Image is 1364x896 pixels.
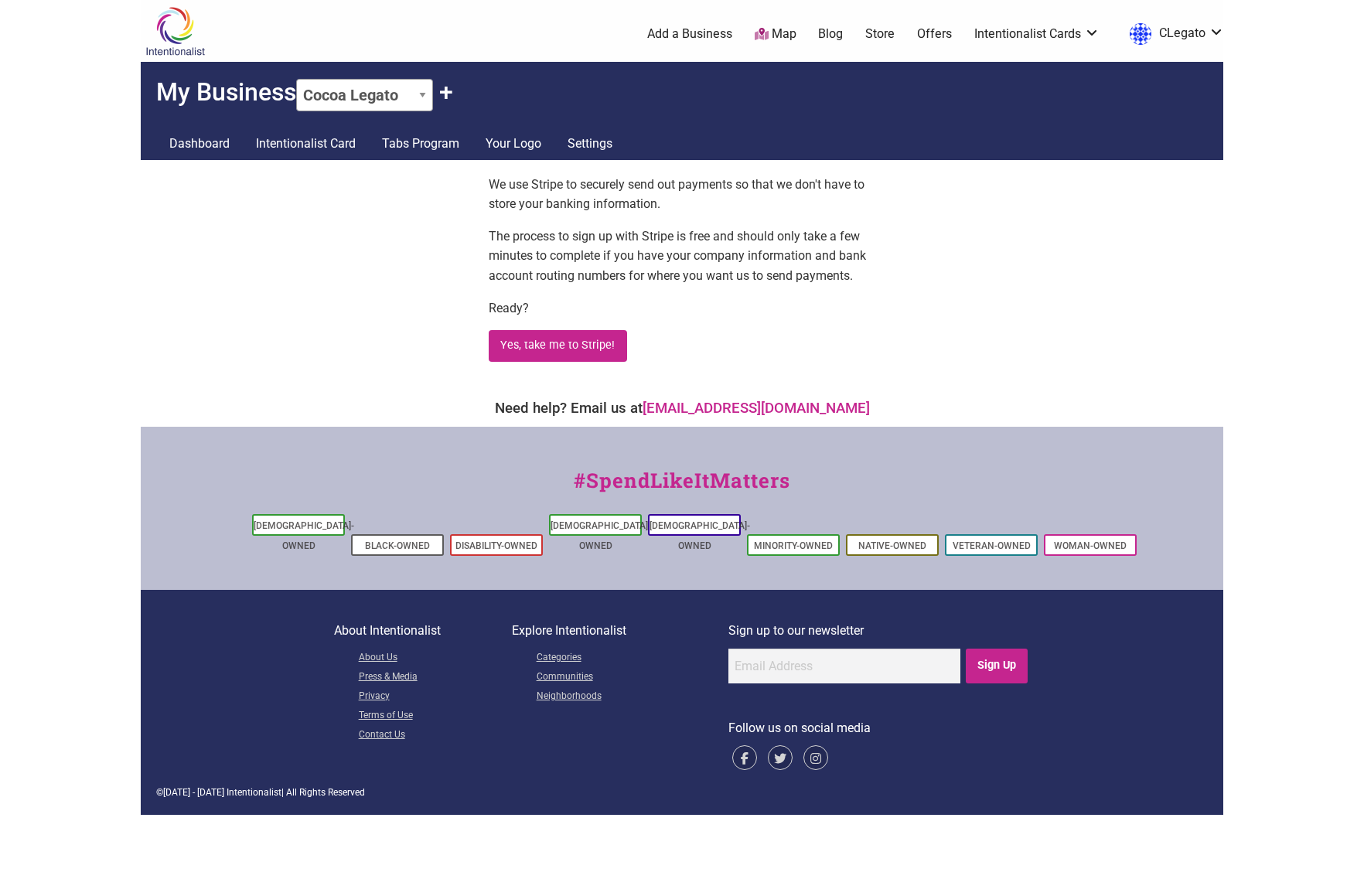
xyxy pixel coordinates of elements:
a: [DEMOGRAPHIC_DATA]-Owned [254,520,354,551]
h2: My Business [141,62,1223,111]
a: Neighborhoods [537,687,728,707]
a: Black-Owned [365,540,430,551]
a: Dashboard [156,127,243,161]
a: Settings [554,127,626,161]
a: About Us [359,649,512,668]
span: Intentionalist [227,787,281,798]
input: Sign Up [966,649,1028,683]
a: Terms of Use [359,707,512,726]
p: Explore Intentionalist [512,621,728,641]
a: Disability-Owned [455,540,537,551]
a: Your Logo [472,127,554,161]
a: [EMAIL_ADDRESS][DOMAIN_NAME] [643,400,870,417]
a: CLegato [1122,20,1224,48]
a: Press & Media [359,668,512,687]
a: Map [755,26,796,43]
a: [DEMOGRAPHIC_DATA]-Owned [551,520,651,551]
div: Need help? Email us at [148,397,1216,419]
a: Tabs Program [369,127,472,161]
p: Follow us on social media [728,718,1031,738]
a: Communities [537,668,728,687]
a: Privacy [359,687,512,707]
button: Yes, take me to Stripe! [489,330,627,362]
a: Contact Us [359,726,512,745]
a: Add a Business [647,26,732,43]
a: Native-Owned [858,540,926,551]
p: Ready? [489,298,875,319]
div: #SpendLikeItMatters [141,465,1223,511]
a: Blog [818,26,843,43]
span: [DATE] - [DATE] [163,787,224,798]
a: Woman-Owned [1054,540,1127,551]
p: Sign up to our newsletter [728,621,1031,641]
p: The process to sign up with Stripe is free and should only take a few minutes to complete if you ... [489,227,875,286]
a: [DEMOGRAPHIC_DATA]-Owned [650,520,750,551]
a: Store [865,26,895,43]
img: Intentionalist [138,6,212,56]
a: Veteran-Owned [953,540,1031,551]
a: Intentionalist Cards [974,26,1100,43]
a: Intentionalist Card [243,127,369,161]
p: We use Stripe to securely send out payments so that we don't have to store your banking information. [489,175,875,214]
input: Email Address [728,649,960,683]
div: © | All Rights Reserved [156,785,1208,799]
a: Offers [917,26,952,43]
a: Categories [537,649,728,668]
a: Minority-Owned [754,540,833,551]
p: About Intentionalist [334,621,512,641]
button: Claim Another [439,77,453,107]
